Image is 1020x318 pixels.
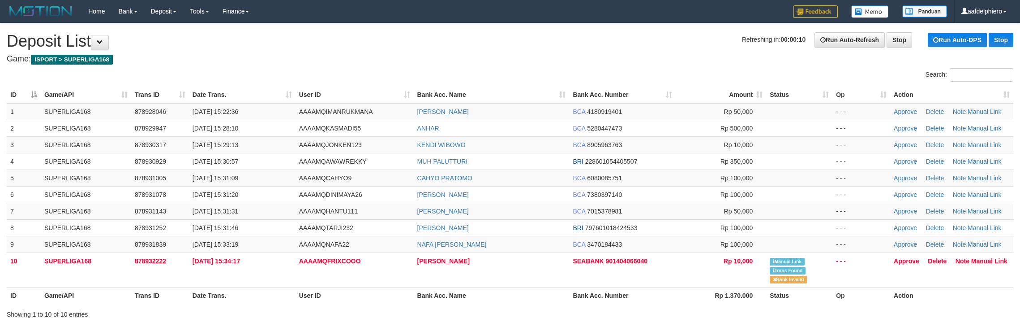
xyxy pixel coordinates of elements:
span: AAAAMQNAFA22 [299,241,349,248]
span: Rp 50,000 [724,208,753,215]
img: Button%20Memo.svg [851,5,889,18]
a: [PERSON_NAME] [417,224,469,231]
span: Rp 50,000 [724,108,753,115]
span: [DATE] 15:29:13 [193,141,238,148]
span: SEABANK [573,257,604,265]
span: AAAAMQDINIMAYA26 [299,191,362,198]
td: SUPERLIGA168 [41,186,131,203]
a: Manual Link [968,141,1002,148]
a: Note [953,108,966,115]
span: Copy 3470184433 to clipboard [587,241,622,248]
span: 878929947 [135,125,166,132]
td: - - - [832,103,890,120]
span: BCA [573,174,585,182]
a: Note [953,241,966,248]
span: Rp 100,000 [720,224,753,231]
span: [DATE] 15:34:17 [193,257,240,265]
span: AAAAMQIMANRUKMANA [299,108,373,115]
td: 1 [7,103,41,120]
th: Bank Acc. Name [414,287,570,304]
span: BCA [573,141,585,148]
h4: Game: [7,55,1013,64]
a: Approve [894,257,919,265]
th: ID: activate to sort column descending [7,87,41,103]
a: Approve [894,141,917,148]
span: 878928046 [135,108,166,115]
td: 10 [7,253,41,287]
span: Rp 350,000 [720,158,753,165]
span: ISPORT > SUPERLIGA168 [31,55,113,65]
td: - - - [832,219,890,236]
span: BCA [573,208,585,215]
td: 2 [7,120,41,136]
th: Game/API: activate to sort column ascending [41,87,131,103]
th: Trans ID [131,287,189,304]
span: Copy 8905963763 to clipboard [587,141,622,148]
a: Note [953,191,966,198]
td: 7 [7,203,41,219]
td: SUPERLIGA168 [41,136,131,153]
td: - - - [832,253,890,287]
img: MOTION_logo.png [7,4,75,18]
a: ANHAR [417,125,439,132]
a: Stop [887,32,912,48]
span: Manually Linked [770,258,804,266]
span: AAAAMQHANTU111 [299,208,358,215]
span: Rp 100,000 [720,174,753,182]
span: Copy 901404066040 to clipboard [606,257,647,265]
a: Note [953,141,966,148]
th: Status [766,287,832,304]
th: User ID [296,287,414,304]
a: Note [953,125,966,132]
span: AAAAMQAWAWREKKY [299,158,367,165]
th: Action: activate to sort column ascending [890,87,1013,103]
a: Delete [926,125,944,132]
a: Approve [894,241,917,248]
td: - - - [832,153,890,170]
th: Amount: activate to sort column ascending [676,87,766,103]
span: 878931078 [135,191,166,198]
a: Note [953,174,966,182]
span: [DATE] 15:28:10 [193,125,238,132]
th: Date Trans. [189,287,296,304]
th: Status: activate to sort column ascending [766,87,832,103]
td: 3 [7,136,41,153]
span: 878931252 [135,224,166,231]
span: 878931005 [135,174,166,182]
a: MUH PALUTTURI [417,158,468,165]
span: 878930317 [135,141,166,148]
td: - - - [832,236,890,253]
a: Manual Link [968,158,1002,165]
span: Copy 6080085751 to clipboard [587,174,622,182]
td: - - - [832,170,890,186]
h1: Deposit List [7,32,1013,50]
a: Delete [926,241,944,248]
input: Search: [950,68,1013,82]
a: Note [953,158,966,165]
span: Copy 7015378981 to clipboard [587,208,622,215]
span: BRI [573,158,583,165]
th: ID [7,287,41,304]
span: 878931839 [135,241,166,248]
a: Approve [894,208,917,215]
span: 878931143 [135,208,166,215]
a: Manual Link [968,191,1002,198]
span: [DATE] 15:22:36 [193,108,238,115]
td: - - - [832,186,890,203]
td: SUPERLIGA168 [41,120,131,136]
span: 878932222 [135,257,166,265]
th: Op: activate to sort column ascending [832,87,890,103]
span: AAAAMQTARJI232 [299,224,353,231]
a: [PERSON_NAME] [417,108,469,115]
span: BCA [573,241,585,248]
span: BCA [573,125,585,132]
img: panduan.png [902,5,947,17]
span: [DATE] 15:31:09 [193,174,238,182]
a: Delete [926,191,944,198]
span: Bank is not match [770,276,806,283]
a: Note [956,257,969,265]
a: Approve [894,158,917,165]
a: [PERSON_NAME] [417,208,469,215]
a: Manual Link [968,208,1002,215]
span: [DATE] 15:33:19 [193,241,238,248]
